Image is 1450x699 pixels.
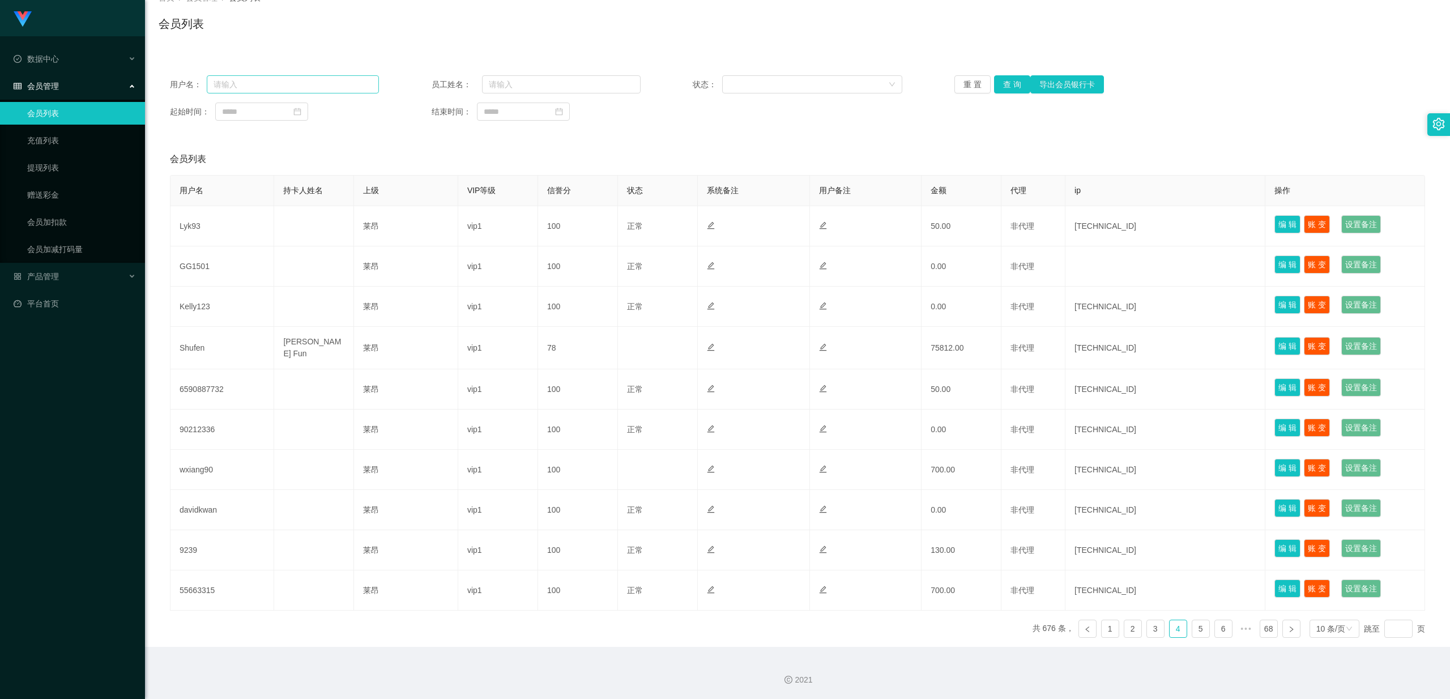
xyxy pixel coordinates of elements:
i: 图标: calendar [293,108,301,116]
td: 75812.00 [922,327,1001,369]
td: 0.00 [922,490,1001,530]
span: 状态： [693,79,722,91]
td: 700.00 [922,570,1001,611]
td: 莱昂 [354,206,458,246]
i: 图标: down [1346,625,1353,633]
td: davidkwan [170,490,274,530]
li: 2 [1124,620,1142,638]
button: 编 辑 [1274,255,1300,274]
td: [TECHNICAL_ID] [1065,570,1265,611]
i: 图标: edit [819,221,827,229]
i: 图标: calendar [555,108,563,116]
span: 正常 [627,221,643,231]
td: [TECHNICAL_ID] [1065,327,1265,369]
button: 账 变 [1304,419,1330,437]
input: 请输入 [207,75,379,93]
button: 编 辑 [1274,459,1300,477]
button: 账 变 [1304,215,1330,233]
a: 1 [1102,620,1119,637]
i: 图标: edit [819,262,827,270]
a: 充值列表 [27,129,136,152]
td: 莱昂 [354,287,458,327]
td: [TECHNICAL_ID] [1065,530,1265,570]
button: 账 变 [1304,378,1330,397]
button: 账 变 [1304,337,1330,355]
td: vip1 [458,206,538,246]
td: 100 [538,490,618,530]
a: 会员加减打码量 [27,238,136,261]
td: 莱昂 [354,490,458,530]
i: 图标: edit [819,505,827,513]
span: 系统备注 [707,186,739,195]
button: 账 变 [1304,296,1330,314]
button: 编 辑 [1274,579,1300,598]
td: Lyk93 [170,206,274,246]
span: 员工姓名： [432,79,482,91]
button: 编 辑 [1274,499,1300,517]
td: wxiang90 [170,450,274,490]
button: 设置备注 [1341,579,1381,598]
i: 图标: table [14,82,22,90]
button: 编 辑 [1274,337,1300,355]
span: ip [1074,186,1081,195]
td: 6590887732 [170,369,274,410]
i: 图标: edit [707,221,715,229]
span: 用户备注 [819,186,851,195]
button: 编 辑 [1274,539,1300,557]
td: 100 [538,369,618,410]
i: 图标: edit [819,465,827,473]
td: 0.00 [922,410,1001,450]
td: vip1 [458,369,538,410]
li: 4 [1169,620,1187,638]
td: 100 [538,570,618,611]
a: 2 [1124,620,1141,637]
td: 90212336 [170,410,274,450]
i: 图标: right [1288,626,1295,633]
span: 代理 [1010,186,1026,195]
li: 上一页 [1078,620,1097,638]
button: 账 变 [1304,459,1330,477]
td: 0.00 [922,287,1001,327]
li: 向后 5 页 [1237,620,1255,638]
button: 设置备注 [1341,499,1381,517]
span: 非代理 [1010,221,1034,231]
span: 信誉分 [547,186,571,195]
span: 用户名 [180,186,203,195]
div: 跳至 页 [1364,620,1425,638]
span: 操作 [1274,186,1290,195]
a: 赠送彩金 [27,184,136,206]
td: 100 [538,246,618,287]
li: 下一页 [1282,620,1300,638]
button: 账 变 [1304,255,1330,274]
button: 账 变 [1304,579,1330,598]
td: 9239 [170,530,274,570]
td: [TECHNICAL_ID] [1065,410,1265,450]
span: 非代理 [1010,302,1034,311]
button: 设置备注 [1341,337,1381,355]
span: 正常 [627,425,643,434]
i: 图标: edit [707,505,715,513]
li: 6 [1214,620,1232,638]
span: 正常 [627,505,643,514]
i: 图标: edit [819,385,827,393]
td: vip1 [458,410,538,450]
td: 莱昂 [354,450,458,490]
td: 100 [538,530,618,570]
td: vip1 [458,327,538,369]
span: 产品管理 [14,272,59,281]
i: 图标: edit [819,545,827,553]
i: 图标: edit [819,343,827,351]
td: [TECHNICAL_ID] [1065,369,1265,410]
button: 导出会员银行卡 [1030,75,1104,93]
i: 图标: edit [819,425,827,433]
td: vip1 [458,490,538,530]
span: 状态 [627,186,643,195]
input: 请输入 [482,75,641,93]
td: [TECHNICAL_ID] [1065,206,1265,246]
button: 编 辑 [1274,419,1300,437]
button: 设置备注 [1341,378,1381,397]
td: 莱昂 [354,369,458,410]
li: 5 [1192,620,1210,638]
button: 重 置 [954,75,991,93]
a: 68 [1260,620,1277,637]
